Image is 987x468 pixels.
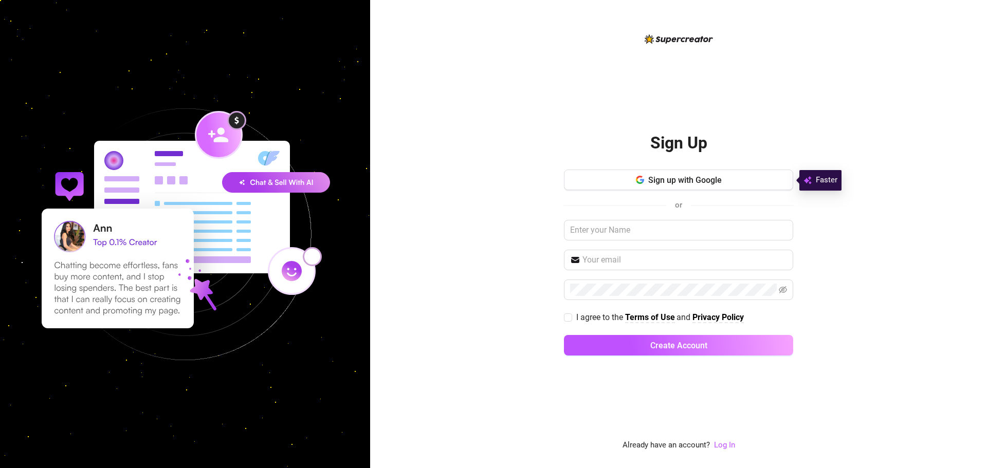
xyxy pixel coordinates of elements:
a: Log In [714,440,735,450]
span: Already have an account? [623,439,710,452]
img: svg%3e [803,174,812,186]
span: Create Account [650,341,707,350]
strong: Terms of Use [625,312,675,322]
a: Privacy Policy [692,312,744,323]
input: Your email [582,254,787,266]
span: and [677,312,692,322]
input: Enter your Name [564,220,793,240]
a: Log In [714,439,735,452]
h2: Sign Up [650,133,707,154]
span: Sign up with Google [648,175,722,185]
button: Create Account [564,335,793,355]
span: or [675,200,682,210]
span: I agree to the [576,312,625,322]
button: Sign up with Google [564,170,793,190]
strong: Privacy Policy [692,312,744,322]
span: eye-invisible [779,286,787,294]
img: logo-BBDzfeDw.svg [645,34,713,44]
img: signup-background-D0MIrEPF.svg [7,57,363,412]
span: Faster [816,174,837,186]
a: Terms of Use [625,312,675,323]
